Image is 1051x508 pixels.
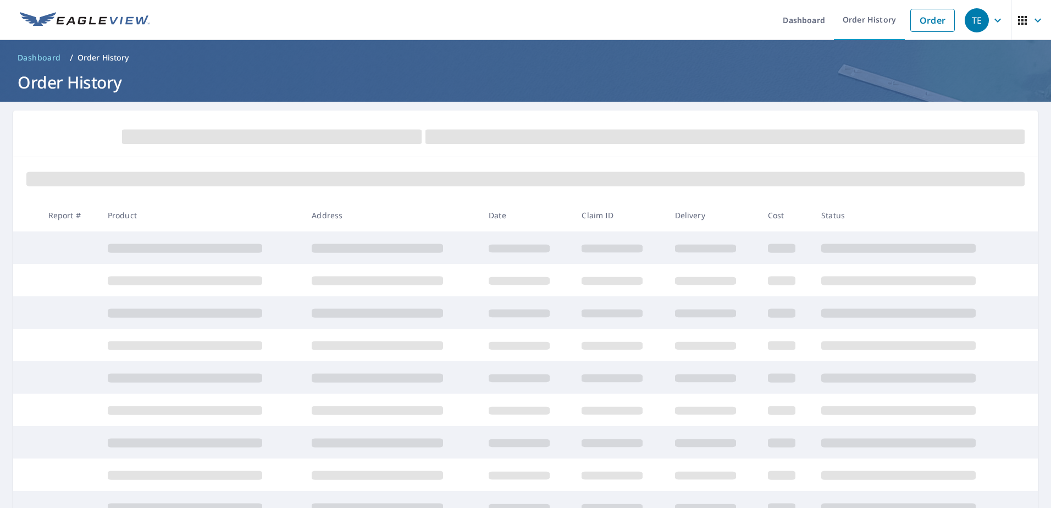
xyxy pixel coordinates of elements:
span: Dashboard [18,52,61,63]
th: Delivery [666,199,759,231]
th: Status [812,199,1017,231]
th: Product [99,199,303,231]
h1: Order History [13,71,1038,93]
nav: breadcrumb [13,49,1038,67]
div: TE [965,8,989,32]
li: / [70,51,73,64]
th: Cost [759,199,812,231]
p: Order History [78,52,129,63]
th: Address [303,199,480,231]
img: EV Logo [20,12,150,29]
th: Claim ID [573,199,666,231]
a: Order [910,9,955,32]
a: Dashboard [13,49,65,67]
th: Report # [40,199,99,231]
th: Date [480,199,573,231]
